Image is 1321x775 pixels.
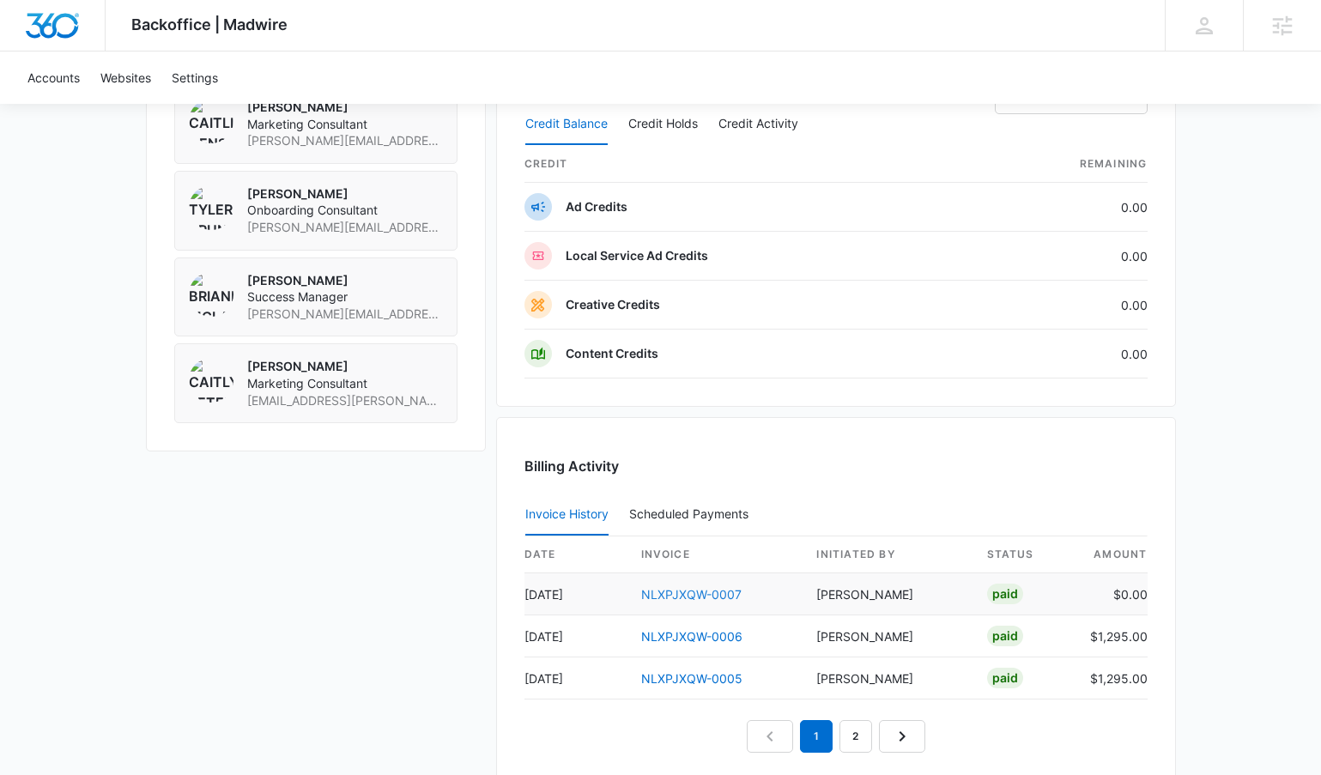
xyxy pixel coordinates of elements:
span: [PERSON_NAME][EMAIL_ADDRESS][PERSON_NAME][DOMAIN_NAME] [247,132,443,149]
nav: Pagination [747,720,925,753]
div: Paid [987,584,1023,604]
span: Success Manager [247,288,443,306]
td: [PERSON_NAME] [803,615,973,657]
td: 0.00 [966,232,1148,281]
p: [PERSON_NAME] [247,99,443,116]
div: Scheduled Payments [629,508,755,520]
span: Backoffice | Madwire [131,15,288,33]
td: [DATE] [524,615,627,657]
span: Onboarding Consultant [247,202,443,219]
img: Tyler Brungardt [189,185,233,230]
button: Credit Activity [718,104,798,145]
p: Ad Credits [566,198,627,215]
a: NLXPJXQW-0007 [641,587,742,602]
p: [PERSON_NAME] [247,272,443,289]
p: [PERSON_NAME] [247,358,443,375]
button: Credit Holds [628,104,698,145]
th: credit [524,146,966,183]
div: Paid [987,668,1023,688]
a: Page 2 [839,720,872,753]
td: $0.00 [1076,573,1148,615]
img: Caitlyn Peters [189,358,233,403]
td: $1,295.00 [1076,615,1148,657]
a: Settings [161,51,228,104]
a: NLXPJXQW-0006 [641,629,742,644]
td: [DATE] [524,657,627,699]
a: NLXPJXQW-0005 [641,671,742,686]
td: [PERSON_NAME] [803,657,973,699]
td: 0.00 [966,281,1148,330]
div: Paid [987,626,1023,646]
img: Brianna McLatchie [189,272,233,317]
th: date [524,536,627,573]
td: [DATE] [524,573,627,615]
td: [PERSON_NAME] [803,573,973,615]
em: 1 [800,720,833,753]
th: Initiated By [803,536,973,573]
th: status [973,536,1076,573]
td: $1,295.00 [1076,657,1148,699]
img: Caitlin Genschoreck [189,99,233,143]
p: Local Service Ad Credits [566,247,708,264]
span: Marketing Consultant [247,116,443,133]
h3: Billing Activity [524,456,1148,476]
button: Credit Balance [525,104,608,145]
span: [PERSON_NAME][EMAIL_ADDRESS][PERSON_NAME][DOMAIN_NAME] [247,219,443,236]
th: invoice [627,536,803,573]
a: Websites [90,51,161,104]
td: 0.00 [966,183,1148,232]
p: Content Credits [566,345,658,362]
th: Remaining [966,146,1148,183]
a: Next Page [879,720,925,753]
td: 0.00 [966,330,1148,378]
p: [PERSON_NAME] [247,185,443,203]
a: Accounts [17,51,90,104]
th: amount [1076,536,1148,573]
span: [PERSON_NAME][EMAIL_ADDRESS][PERSON_NAME][DOMAIN_NAME] [247,306,443,323]
span: Marketing Consultant [247,375,443,392]
span: [EMAIL_ADDRESS][PERSON_NAME][DOMAIN_NAME] [247,392,443,409]
button: Invoice History [525,494,609,536]
p: Creative Credits [566,296,660,313]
